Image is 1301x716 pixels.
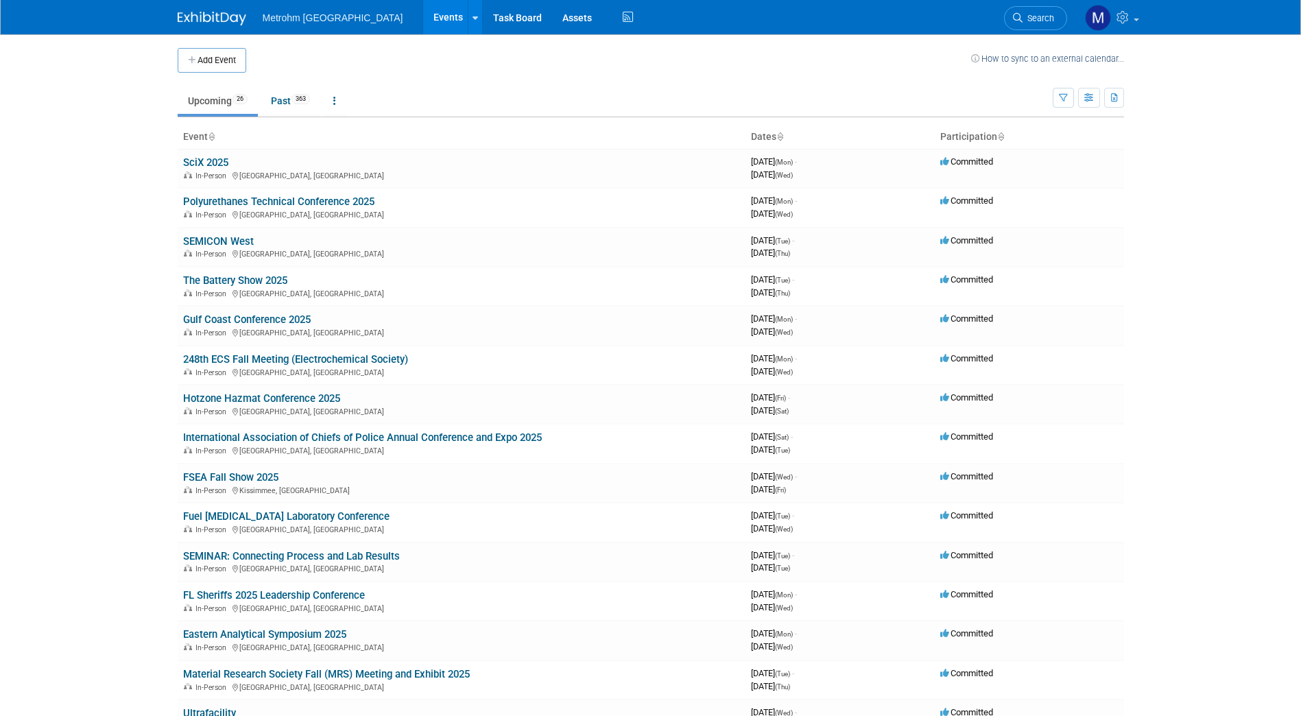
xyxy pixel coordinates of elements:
a: How to sync to an external calendar... [971,53,1124,64]
span: - [792,550,794,560]
img: In-Person Event [184,643,192,650]
span: (Fri) [775,394,786,402]
span: [DATE] [751,510,794,521]
div: [GEOGRAPHIC_DATA], [GEOGRAPHIC_DATA] [183,523,740,534]
span: In-Person [195,250,230,259]
span: [DATE] [751,392,790,403]
span: In-Person [195,289,230,298]
span: [DATE] [751,641,793,652]
span: (Wed) [775,211,793,218]
img: In-Person Event [184,211,192,217]
th: Dates [745,126,935,149]
span: 26 [232,94,248,104]
span: In-Person [195,564,230,573]
div: [GEOGRAPHIC_DATA], [GEOGRAPHIC_DATA] [183,326,740,337]
a: Sort by Event Name [208,131,215,142]
span: - [795,471,797,481]
span: (Mon) [775,630,793,638]
span: (Tue) [775,512,790,520]
span: [DATE] [751,353,797,363]
div: Kissimmee, [GEOGRAPHIC_DATA] [183,484,740,495]
span: - [792,510,794,521]
div: [GEOGRAPHIC_DATA], [GEOGRAPHIC_DATA] [183,208,740,219]
span: (Wed) [775,604,793,612]
a: SEMINAR: Connecting Process and Lab Results [183,550,400,562]
span: [DATE] [751,589,797,599]
span: [DATE] [751,444,790,455]
span: [DATE] [751,471,797,481]
span: [DATE] [751,208,793,219]
span: (Tue) [775,552,790,560]
img: Michelle Simoes [1085,5,1111,31]
span: - [795,353,797,363]
img: In-Person Event [184,564,192,571]
span: (Mon) [775,355,793,363]
a: SEMICON West [183,235,254,248]
span: - [792,668,794,678]
span: Committed [940,353,993,363]
div: [GEOGRAPHIC_DATA], [GEOGRAPHIC_DATA] [183,602,740,613]
span: (Fri) [775,486,786,494]
span: [DATE] [751,668,794,678]
span: [DATE] [751,287,790,298]
span: In-Person [195,171,230,180]
span: In-Person [195,211,230,219]
span: (Thu) [775,289,790,297]
a: Hotzone Hazmat Conference 2025 [183,392,340,405]
span: (Wed) [775,368,793,376]
img: In-Person Event [184,604,192,611]
img: ExhibitDay [178,12,246,25]
span: [DATE] [751,628,797,639]
span: Committed [940,550,993,560]
a: International Association of Chiefs of Police Annual Conference and Expo 2025 [183,431,542,444]
span: [DATE] [751,523,793,534]
th: Participation [935,126,1124,149]
span: In-Person [195,446,230,455]
a: Eastern Analytical Symposium 2025 [183,628,346,641]
span: (Wed) [775,329,793,336]
span: Committed [940,628,993,639]
span: [DATE] [751,431,793,442]
a: Fuel [MEDICAL_DATA] Laboratory Conference [183,510,390,523]
span: - [788,392,790,403]
span: [DATE] [751,550,794,560]
span: In-Person [195,643,230,652]
div: [GEOGRAPHIC_DATA], [GEOGRAPHIC_DATA] [183,169,740,180]
span: Committed [940,313,993,324]
div: [GEOGRAPHIC_DATA], [GEOGRAPHIC_DATA] [183,366,740,377]
span: - [795,156,797,167]
span: [DATE] [751,156,797,167]
div: [GEOGRAPHIC_DATA], [GEOGRAPHIC_DATA] [183,248,740,259]
div: [GEOGRAPHIC_DATA], [GEOGRAPHIC_DATA] [183,641,740,652]
span: [DATE] [751,681,790,691]
th: Event [178,126,745,149]
a: 248th ECS Fall Meeting (Electrochemical Society) [183,353,408,366]
span: Search [1023,13,1054,23]
span: (Thu) [775,683,790,691]
span: In-Person [195,407,230,416]
span: In-Person [195,368,230,377]
span: (Mon) [775,315,793,323]
span: [DATE] [751,326,793,337]
span: (Thu) [775,250,790,257]
span: (Sat) [775,407,789,415]
span: [DATE] [751,405,789,416]
span: (Tue) [775,237,790,245]
a: Material Research Society Fall (MRS) Meeting and Exhibit 2025 [183,668,470,680]
span: Committed [940,510,993,521]
span: Committed [940,471,993,481]
span: - [792,235,794,246]
a: Sort by Participation Type [997,131,1004,142]
span: Committed [940,589,993,599]
div: [GEOGRAPHIC_DATA], [GEOGRAPHIC_DATA] [183,405,740,416]
a: The Battery Show 2025 [183,274,287,287]
div: [GEOGRAPHIC_DATA], [GEOGRAPHIC_DATA] [183,681,740,692]
img: In-Person Event [184,368,192,375]
img: In-Person Event [184,250,192,256]
span: Committed [940,235,993,246]
div: [GEOGRAPHIC_DATA], [GEOGRAPHIC_DATA] [183,287,740,298]
img: In-Person Event [184,171,192,178]
a: FSEA Fall Show 2025 [183,471,278,484]
a: Sort by Start Date [776,131,783,142]
span: [DATE] [751,195,797,206]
